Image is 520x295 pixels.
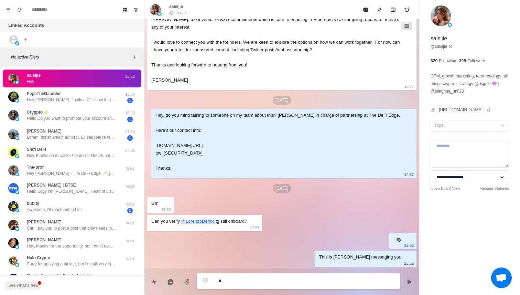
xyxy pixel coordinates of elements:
[8,274,19,284] img: picture
[27,273,93,279] p: Gauss Research | Crypto Insights
[8,220,19,230] img: picture
[8,92,19,102] img: picture
[431,72,509,95] p: GTM, growth marketing, tarot readings, all things crypto. | strategy @0xgel0 💜 | @tsinghua_uni’23
[161,206,171,213] p: 17:56
[121,166,139,171] p: Wed
[27,72,41,78] p: saisijie
[121,183,139,189] p: Wed
[27,170,116,177] p: Hey [PERSON_NAME] - The DeFi Edge 🗡️, just joined @wallchain_xyz Would love you to join early to ...
[121,92,139,97] p: 16:06
[459,58,466,64] p: 398
[439,107,491,113] a: [URL][DOMAIN_NAME]
[431,34,447,43] p: saisijie
[180,275,194,289] button: Add media
[393,235,401,243] div: Hey
[127,117,133,122] span: 1
[21,35,30,44] button: Add account
[15,117,19,121] img: picture
[27,243,116,249] p: Hey, thanks for the opportunity, but I don’t usually work on a commission basis. You can check he...
[15,190,19,194] img: picture
[15,98,19,103] img: picture
[27,200,39,207] p: bubits
[27,115,116,122] p: Hello Do you want to promote your account and increase the number of followers without dropping? ...
[8,238,19,248] img: picture
[27,152,116,159] p: Hey, thanks so much for the invite. Unfortunately, I won’t be at Token2049. Hope that you have a ...
[8,73,19,84] img: picture
[8,165,19,176] img: picture
[27,188,116,194] p: Hello Edgy I'm [PERSON_NAME], Head of Listings at BTSE, a leading exchange with: - 5M+ users - $3...
[15,136,19,140] img: picture
[3,4,14,15] button: Menu
[27,97,116,103] p: Hey [PERSON_NAME], finally a CT show that doesn’t feel cringe: PTSD 😂 Launching on X in Oct. I’m ...
[27,225,116,231] p: Can I pay you to post a post that only needs to stay up for 20 minutes or so before being deleted...
[27,219,62,225] p: [PERSON_NAME]
[158,12,162,16] img: picture
[403,275,416,289] button: Send message
[151,200,159,207] div: Gm
[147,275,161,289] button: Quick replies
[27,128,62,134] p: [PERSON_NAME]
[130,4,141,15] button: Show unread conversations
[119,4,130,15] button: Board View
[27,182,76,188] p: [PERSON_NAME] | BTSE
[319,253,401,261] div: This is [PERSON_NAME] messaging you
[11,54,130,60] p: No active filters
[359,3,372,17] button: Mark as read
[8,22,44,29] p: Linked Accounts
[27,261,116,267] p: Sorry for applying a bit late, but I’m still very interested in the position. Please find my atta...
[372,3,386,17] button: Pin
[27,109,49,115] p: Cryppto ⚜️
[150,4,161,15] img: picture
[15,263,19,267] img: picture
[15,227,19,231] img: picture
[15,208,19,212] img: picture
[8,201,19,212] img: picture
[27,91,61,97] p: PepeTheGambler
[431,58,437,64] p: 629
[27,164,44,170] p: The-prof
[121,201,139,207] p: Wed
[164,275,177,289] button: Reply with AI
[121,148,139,154] p: 04:32
[127,208,133,213] span: 1
[8,110,19,120] img: picture
[404,83,414,90] p: 18:37
[467,58,485,64] p: Followers
[8,129,19,139] img: picture
[27,134,116,140] p: Loremi dol sit ametc adipisci. Eli seddoei te incidi UTL etdolorem. Aliq en admin veniamq - nostr...
[15,41,19,45] img: picture
[386,3,400,17] button: Archive
[15,80,19,84] img: picture
[27,255,50,261] p: Halo Crypto
[127,135,133,141] span: 1
[121,274,139,280] p: Tue
[27,78,34,85] p: Hey
[15,245,19,249] img: picture
[404,260,414,267] p: 23:52
[6,281,41,289] button: See what's new
[404,171,414,178] p: 14:37
[404,242,414,249] p: 23:52
[491,267,512,288] div: Open chat
[250,224,260,231] p: 17:57
[27,237,62,243] p: [PERSON_NAME]
[169,10,186,16] p: @saisijie
[8,256,19,266] img: picture
[14,4,25,15] button: Notifications
[8,147,19,158] img: picture
[479,186,509,191] a: Manage Statuses
[431,43,453,50] a: @saisijie
[181,219,216,224] a: @LorenzoDefinci
[155,112,401,172] div: Hey, do you mind talking to someone on my team about this? [PERSON_NAME] in charge of partnership...
[130,53,139,61] button: Add filters
[121,110,139,116] p: 15:20
[121,129,139,135] p: 07:58
[127,98,133,103] span: 1
[151,218,247,225] div: Can you verify tg still onboard?
[27,207,82,213] p: Awesome, I'll reach out to him
[448,23,452,27] img: picture
[431,186,460,191] a: Open Board View
[8,183,19,193] img: picture
[439,58,456,64] p: Following
[273,96,291,105] p: [DATE]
